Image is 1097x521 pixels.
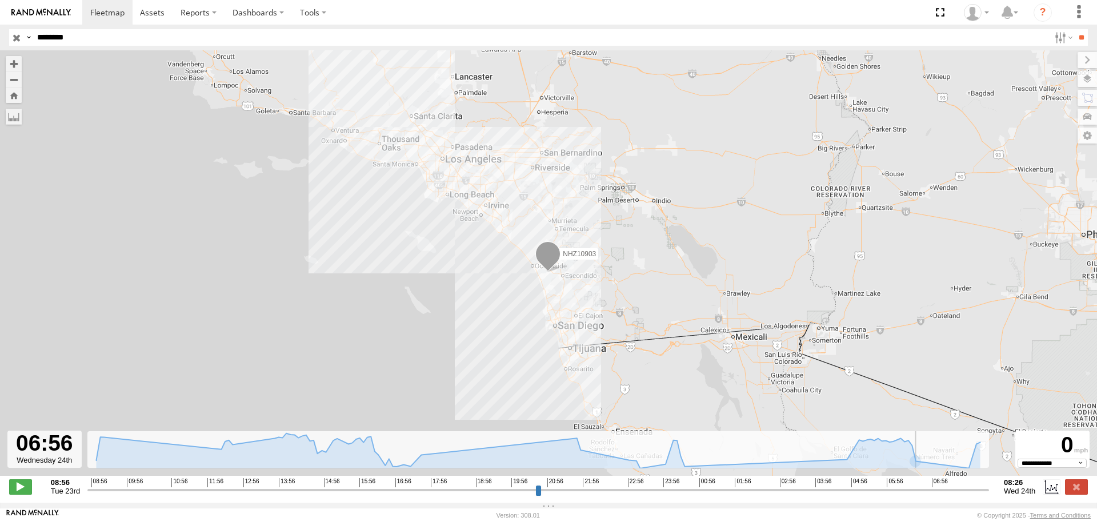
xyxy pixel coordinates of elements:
[24,29,33,46] label: Search Query
[1050,29,1075,46] label: Search Filter Options
[663,478,679,487] span: 23:56
[279,478,295,487] span: 13:56
[171,478,187,487] span: 10:56
[960,4,993,21] div: Zulema McIntosch
[563,249,596,257] span: NHZ10903
[1004,487,1035,495] span: Wed 24th Sep 2025
[324,478,340,487] span: 14:56
[127,478,143,487] span: 09:56
[6,510,59,521] a: Visit our Website
[735,478,751,487] span: 01:56
[1030,512,1091,519] a: Terms and Conditions
[6,56,22,71] button: Zoom in
[932,478,948,487] span: 06:56
[815,478,831,487] span: 03:56
[6,109,22,125] label: Measure
[1004,478,1035,487] strong: 08:26
[6,71,22,88] button: Zoom out
[497,512,540,519] div: Version: 308.01
[359,478,375,487] span: 15:56
[395,478,411,487] span: 16:56
[583,478,599,487] span: 21:56
[91,478,107,487] span: 08:56
[887,478,903,487] span: 05:56
[1034,3,1052,22] i: ?
[851,478,867,487] span: 04:56
[51,487,80,495] span: Tue 23rd Sep 2025
[6,88,22,103] button: Zoom Home
[243,478,259,487] span: 12:56
[977,512,1091,519] div: © Copyright 2025 -
[11,9,71,17] img: rand-logo.svg
[9,479,32,494] label: Play/Stop
[699,478,715,487] span: 00:56
[547,478,563,487] span: 20:56
[207,478,223,487] span: 11:56
[628,478,644,487] span: 22:56
[1017,432,1088,459] div: 0
[1065,479,1088,494] label: Close
[476,478,492,487] span: 18:56
[780,478,796,487] span: 02:56
[51,478,80,487] strong: 08:56
[431,478,447,487] span: 17:56
[511,478,527,487] span: 19:56
[1078,128,1097,144] label: Map Settings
